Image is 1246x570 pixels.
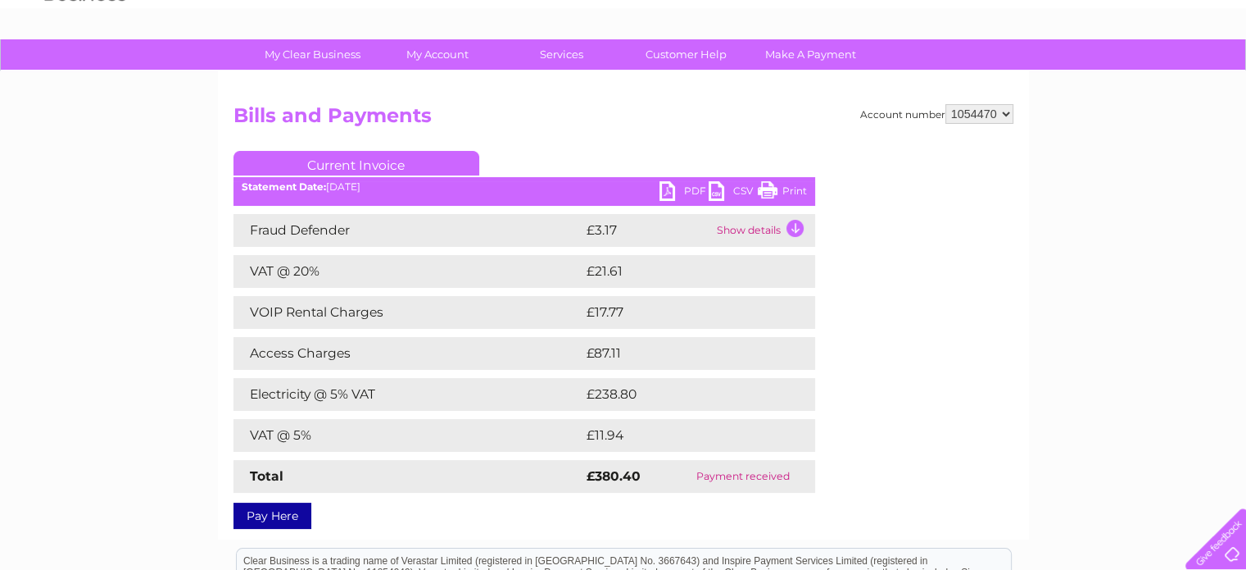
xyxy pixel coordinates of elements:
a: Print [758,181,807,205]
td: VAT @ 5% [233,419,582,452]
a: Make A Payment [743,39,878,70]
a: Log out [1192,70,1230,82]
td: £17.77 [582,296,779,329]
a: My Account [369,39,505,70]
td: £3.17 [582,214,713,247]
td: Show details [713,214,815,247]
td: £87.11 [582,337,777,370]
a: Pay Here [233,503,311,529]
td: Access Charges [233,337,582,370]
a: Contact [1137,70,1177,82]
img: logo.png [43,43,127,93]
a: My Clear Business [245,39,380,70]
a: PDF [659,181,709,205]
td: VAT @ 20% [233,255,582,288]
a: Telecoms [1044,70,1094,82]
td: £11.94 [582,419,779,452]
h2: Bills and Payments [233,104,1013,135]
a: Energy [999,70,1035,82]
td: Electricity @ 5% VAT [233,378,582,411]
a: 0333 014 3131 [937,8,1050,29]
b: Statement Date: [242,180,326,193]
td: VOIP Rental Charges [233,296,582,329]
a: Current Invoice [233,151,479,176]
td: £21.61 [582,255,779,288]
a: Customer Help [618,39,754,70]
div: Account number [860,104,1013,124]
td: £238.80 [582,378,786,411]
strong: Total [250,468,283,484]
td: Fraud Defender [233,214,582,247]
a: Services [494,39,629,70]
a: CSV [709,181,758,205]
div: [DATE] [233,181,815,193]
td: Payment received [670,460,814,493]
strong: £380.40 [587,468,641,484]
a: Water [958,70,989,82]
a: Blog [1103,70,1127,82]
div: Clear Business is a trading name of Verastar Limited (registered in [GEOGRAPHIC_DATA] No. 3667643... [237,9,1011,80]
